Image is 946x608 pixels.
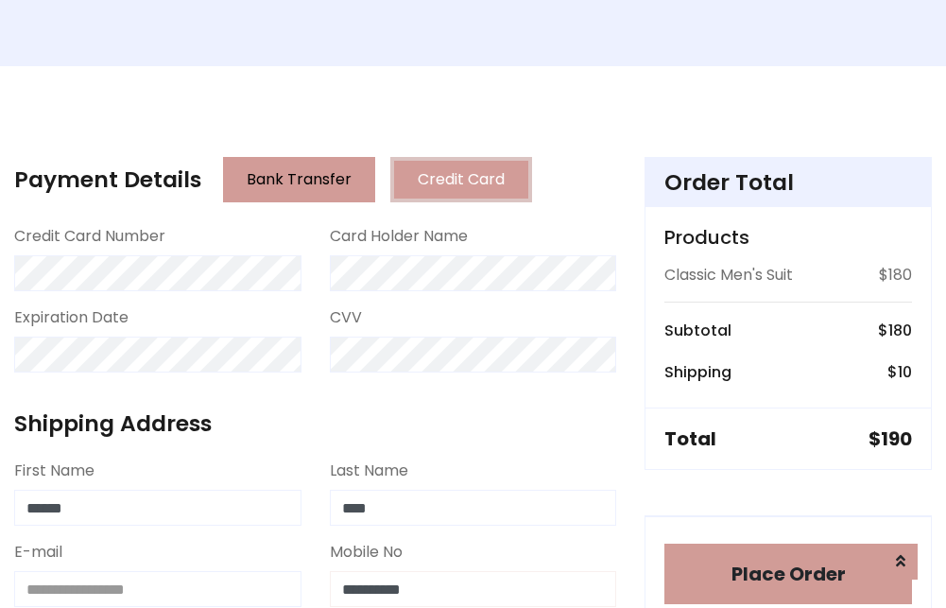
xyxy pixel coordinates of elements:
[14,166,201,193] h4: Payment Details
[14,410,616,437] h4: Shipping Address
[14,306,129,329] label: Expiration Date
[330,541,403,564] label: Mobile No
[664,321,731,339] h6: Subtotal
[869,427,912,450] h5: $
[330,306,362,329] label: CVV
[881,426,912,452] span: 190
[664,226,912,249] h5: Products
[223,157,375,202] button: Bank Transfer
[664,544,912,604] button: Place Order
[14,460,95,482] label: First Name
[887,363,912,381] h6: $
[390,157,532,202] button: Credit Card
[879,264,912,287] p: $180
[878,321,912,339] h6: $
[664,427,716,450] h5: Total
[330,460,408,482] label: Last Name
[664,363,731,381] h6: Shipping
[14,541,62,564] label: E-mail
[330,225,468,248] label: Card Holder Name
[664,264,793,287] p: Classic Men's Suit
[664,169,912,196] h4: Order Total
[14,225,165,248] label: Credit Card Number
[898,361,912,383] span: 10
[888,320,912,341] span: 180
